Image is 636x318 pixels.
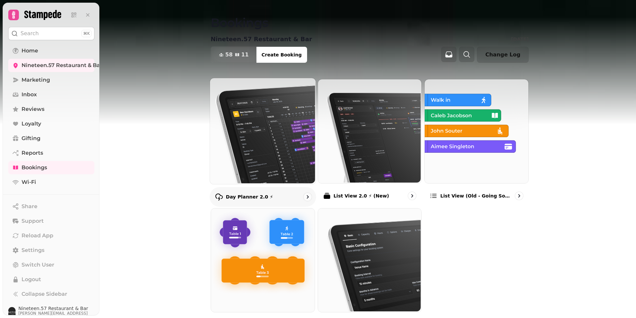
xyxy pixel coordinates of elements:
a: Loyalty [8,117,94,130]
img: Configuration [317,208,421,312]
svg: go to [516,193,522,199]
a: Settings [8,244,94,257]
button: Logout [8,273,94,286]
p: List View 2.0 ⚡ (New) [334,193,389,199]
a: Day Planner 2.0 ⚡Day Planner 2.0 ⚡ [210,78,316,206]
span: Create Booking [262,52,302,57]
span: Reload App [22,232,53,240]
a: Reviews [8,103,94,116]
p: [DATE] [511,36,529,42]
img: Day Planner 2.0 ⚡ [209,77,315,183]
button: Create Booking [256,47,307,63]
span: Logout [22,276,41,283]
img: Floor Plans (beta) [210,208,314,312]
a: Marketing [8,73,94,87]
button: 5811 [211,47,257,63]
span: Nineteen.57 Restaurant & Bar [22,61,102,69]
span: Collapse Sidebar [22,290,67,298]
span: Inbox [22,91,37,99]
div: ⌘K [81,30,91,37]
span: 11 [241,52,248,57]
button: Collapse Sidebar [8,287,94,301]
button: Reload App [8,229,94,242]
span: Reports [22,149,43,157]
span: 58 [225,52,233,57]
button: Change Log [477,47,529,63]
button: Search⌘K [8,27,94,40]
p: Search [21,30,39,38]
p: Day Planner 2.0 ⚡ [226,194,273,200]
a: Home [8,44,94,57]
a: Reports [8,146,94,160]
a: List View 2.0 ⚡ (New)List View 2.0 ⚡ (New) [318,79,422,205]
span: Settings [22,246,44,254]
img: List view (Old - going soon) [424,79,528,183]
span: Gifting [22,134,40,142]
span: Wi-Fi [22,178,36,186]
span: Reviews [22,105,44,113]
a: Gifting [8,132,94,145]
button: Share [8,200,94,213]
a: List view (Old - going soon)List view (Old - going soon) [424,79,529,205]
p: Nineteen.57 Restaurant & Bar [211,35,312,44]
img: List View 2.0 ⚡ (New) [317,79,421,183]
span: Support [22,217,44,225]
span: Loyalty [22,120,41,128]
svg: go to [409,193,415,199]
span: Marketing [22,76,50,84]
a: Bookings [8,161,94,174]
a: Nineteen.57 Restaurant & Bar [8,59,94,72]
button: Switch User [8,258,94,272]
span: Switch User [22,261,54,269]
a: Inbox [8,88,94,101]
svg: go to [304,194,311,200]
span: Nineteen.57 Restaurant & Bar [18,306,94,311]
p: List view (Old - going soon) [440,193,512,199]
button: Support [8,214,94,228]
span: Share [22,202,37,210]
a: Wi-Fi [8,176,94,189]
span: Change Log [485,52,520,57]
span: Home [22,47,38,55]
span: Bookings [22,164,47,172]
